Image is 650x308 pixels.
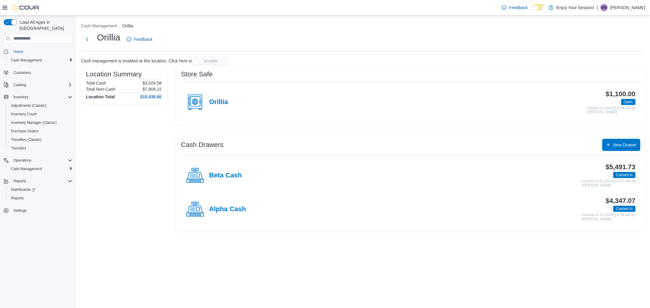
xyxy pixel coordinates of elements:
[610,4,645,11] p: [PERSON_NAME]
[11,69,73,76] span: Customers
[124,33,155,45] a: Feedback
[9,110,73,118] span: Inventory Count
[181,71,213,78] h3: Store Safe
[9,165,73,173] span: Cash Management
[582,213,635,221] p: Cashed In on [DATE] 8:36 AM by [PERSON_NAME]
[613,172,635,178] span: Cashed In
[209,172,242,180] h4: Beta Cash
[601,4,607,11] span: MB
[613,206,635,212] span: Cashed In
[11,137,41,142] span: Transfers (Classic)
[13,208,27,213] span: Settings
[4,45,73,231] nav: Complex example
[1,93,75,101] button: Inventory
[6,56,75,65] button: Cash Management
[533,4,545,11] input: Dark Mode
[606,197,635,205] h3: $4,347.07
[1,156,75,165] button: Operations
[13,95,28,100] span: Inventory
[1,81,75,89] button: Catalog
[9,136,73,143] span: Transfers (Classic)
[11,146,26,151] span: Transfers
[12,5,40,11] img: Cova
[11,81,73,89] span: Catalog
[11,196,24,201] span: Reports
[204,58,217,64] span: disable
[597,4,598,11] p: |
[140,94,162,99] h4: $10,938.80
[1,47,75,56] button: Home
[181,141,223,149] h3: Cash Drawers
[509,5,527,11] span: Feedback
[11,207,29,214] a: Settings
[86,87,115,92] h6: Total Non-Cash
[86,81,106,86] h6: Total Cash
[6,144,75,152] button: Transfers
[9,128,73,135] span: Purchase Orders
[9,102,73,109] span: Adjustments (Classic)
[209,205,246,213] h4: Alpha Cash
[11,69,34,76] a: Customers
[134,36,152,42] span: Feedback
[11,120,57,125] span: Inventory Manager (Classic)
[122,23,133,28] button: Orillia
[6,110,75,118] button: Inventory Count
[9,165,44,173] a: Cash Management
[9,186,73,193] span: Dashboards
[13,179,26,184] span: Reports
[97,31,120,44] h1: Orillia
[13,82,26,87] span: Catalog
[6,135,75,144] button: Transfers (Classic)
[9,145,29,152] a: Transfers
[499,2,530,14] a: Feedback
[11,93,73,101] span: Inventory
[582,179,635,187] p: Cashed In on [DATE] 8:37 AM by [PERSON_NAME]
[11,58,42,63] span: Cash Management
[606,163,635,171] h3: $5,491.73
[9,186,38,193] a: Dashboards
[11,207,73,214] span: Settings
[11,48,73,55] span: Home
[606,90,635,98] h3: $1,100.00
[616,206,633,212] span: Cashed In
[11,48,26,55] a: Home
[9,119,59,126] a: Inventory Manager (Classic)
[143,81,162,86] p: $3,029.58
[11,112,37,117] span: Inventory Count
[6,127,75,135] button: Purchase Orders
[1,68,75,77] button: Customers
[194,56,228,66] button: disable
[9,145,73,152] span: Transfers
[1,206,75,215] button: Settings
[9,57,73,64] span: Cash Management
[9,57,44,64] a: Cash Management
[13,70,31,75] span: Customers
[9,194,73,202] span: Reports
[621,99,635,105] span: Open
[81,23,645,30] nav: An example of EuiBreadcrumbs
[209,98,228,106] h4: Orillia
[86,71,142,78] h3: Location Summary
[9,194,26,202] a: Reports
[11,157,73,164] span: Operations
[6,101,75,110] button: Adjustments (Classic)
[587,106,635,114] p: Closed on [DATE] 8:36 AM by [PERSON_NAME]
[11,187,35,192] span: Dashboards
[81,58,192,63] p: Cash management is enabled at this location. Click here to
[9,128,41,135] a: Purchase Orders
[11,157,34,164] button: Operations
[11,93,31,101] button: Inventory
[613,142,637,148] span: New Drawer
[9,110,39,118] a: Inventory Count
[600,4,608,11] div: Mason Brazeau
[11,129,39,134] span: Purchase Orders
[86,94,115,99] h4: Location Total
[81,23,117,28] button: Cash Management
[602,139,640,151] button: New Drawer
[1,177,75,185] button: Reports
[6,165,75,173] button: Cash Management
[624,99,633,105] span: Open
[9,136,44,143] a: Transfers (Classic)
[13,158,31,163] span: Operations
